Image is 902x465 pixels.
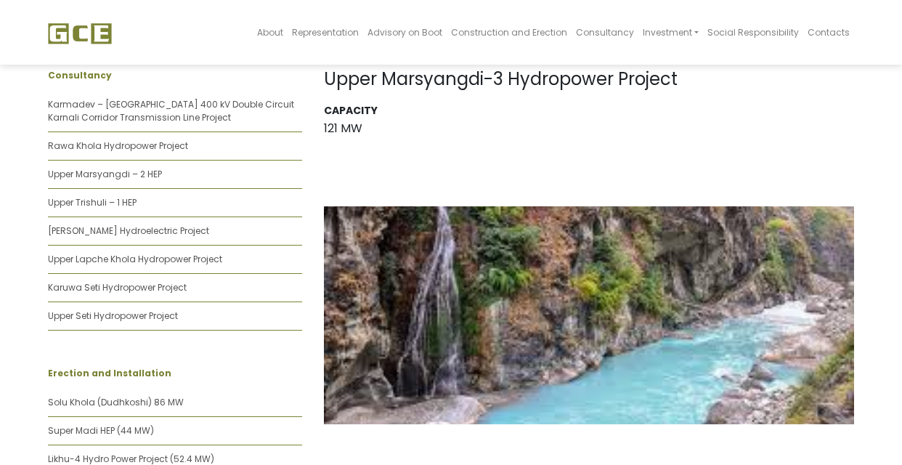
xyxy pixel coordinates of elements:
span: Construction and Erection [451,26,567,39]
a: Upper Marsyangdi – 2 HEP [48,168,162,180]
span: Contacts [808,26,850,39]
a: Upper Seti Hydropower Project [48,310,178,322]
p: Erection and Installation [48,367,302,380]
a: Karuwa Seti Hydropower Project [48,281,187,294]
a: Upper Lapche Khola Hydropower Project [48,253,222,265]
span: Advisory on Boot [367,26,442,39]
a: Upper Trishuli – 1 HEP [48,196,137,209]
a: [PERSON_NAME] Hydroelectric Project [48,225,209,237]
span: Consultancy [576,26,634,39]
span: Investment [643,26,692,39]
a: Super Madi HEP (44 MW) [48,424,154,437]
a: Advisory on Boot [363,4,447,60]
span: About [257,26,283,39]
a: Solu Khola (Dudhkoshi) 86 MW [48,396,184,408]
img: GCE Group [48,23,112,44]
p: Consultancy [48,69,302,82]
h3: 121 MW [324,121,854,135]
a: Contacts [803,4,854,60]
span: Representation [292,26,359,39]
a: Social Responsibility [703,4,803,60]
h1: Upper Marsyangdi-3 Hydropower Project [324,69,854,90]
a: Karmadev – [GEOGRAPHIC_DATA] 400 kV Double Circuit Karnali Corridor Transmission Line Project [48,98,294,124]
a: Likhu-4 Hydro Power Project (52.4 MW) [48,453,214,465]
a: Construction and Erection [447,4,572,60]
a: Consultancy [572,4,638,60]
a: Representation [288,4,363,60]
a: Rawa Khola Hydropower Project [48,139,188,152]
span: Social Responsibility [707,26,799,39]
a: About [253,4,288,60]
img: Marshyangdi-River-1.jpg [324,206,854,424]
a: Investment [638,4,703,60]
h3: Capacity [324,105,854,117]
